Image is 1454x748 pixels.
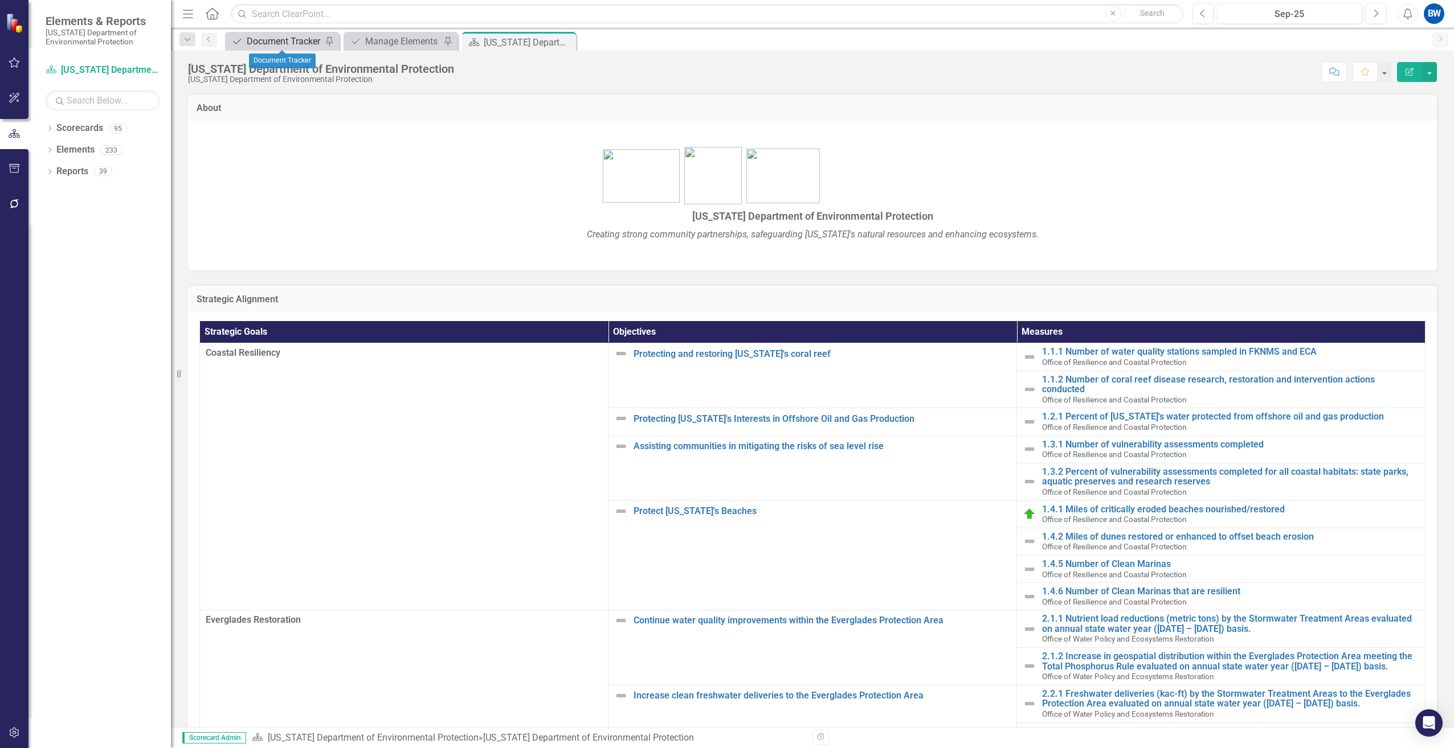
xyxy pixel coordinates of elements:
img: Not Defined [1023,622,1036,636]
a: Protecting [US_STATE]'s Interests in Offshore Oil and Gas Production [634,414,1011,424]
img: Routing [1023,507,1036,521]
div: [US_STATE] Department of Environmental Protection [188,75,454,84]
img: Not Defined [1023,535,1036,548]
div: Manage Elements [365,34,440,48]
td: Double-Click to Edit Right Click for Context Menu [1017,685,1426,722]
a: Document Tracker [228,34,322,48]
img: Not Defined [1023,562,1036,576]
td: Double-Click to Edit Right Click for Context Menu [608,343,1017,408]
a: Continue water quality improvements within the Everglades Protection Area [634,615,1011,626]
img: FL-DEP-LOGO-color-sam%20v4.jpg [684,147,742,204]
a: Assisting communities in mitigating the risks of sea level rise [634,441,1011,451]
a: [US_STATE] Department of Environmental Protection [46,64,160,77]
button: Search [1124,6,1181,22]
div: [US_STATE] Department of Environmental Protection [188,63,454,75]
a: Protecting and restoring [US_STATE]'s coral reef [634,349,1011,359]
td: Double-Click to Edit Right Click for Context Menu [1017,463,1426,500]
td: Double-Click to Edit Right Click for Context Menu [608,408,1017,435]
img: Not Defined [1023,383,1036,396]
a: Elements [56,143,95,157]
td: Double-Click to Edit Right Click for Context Menu [608,610,1017,685]
img: Not Defined [614,412,628,425]
td: Double-Click to Edit Right Click for Context Menu [608,435,1017,500]
a: 1.4.1 Miles of critically eroded beaches nourished/restored [1042,504,1419,515]
a: 1.4.2 Miles of dunes restored or enhanced to offset beach erosion [1042,532,1419,542]
span: Office of Resilience and Coastal Protection [1042,597,1187,606]
div: » [252,731,804,745]
a: 2.2.1 Freshwater deliveries (kac-ft) by the Stormwater Treatment Areas to the Everglades Protecti... [1042,689,1419,709]
div: Open Intercom Messenger [1415,709,1443,737]
a: 1.3.1 Number of vulnerability assessments completed [1042,439,1419,450]
img: Not Defined [1023,659,1036,673]
span: Office of Resilience and Coastal Protection [1042,487,1187,496]
img: Not Defined [1023,442,1036,456]
img: Not Defined [1023,697,1036,710]
td: Double-Click to Edit Right Click for Context Menu [1017,408,1426,435]
small: [US_STATE] Department of Environmental Protection [46,28,160,47]
img: bird1.png [746,149,820,203]
a: 2.2.2 Freshwater deliveries (kac-ft) from the Water Conservation Areas to the [GEOGRAPHIC_DATA] e... [1042,726,1419,746]
td: Double-Click to Edit Right Click for Context Menu [1017,555,1426,582]
a: 1.2.1 Percent of [US_STATE]'s water protected from offshore oil and gas production [1042,412,1419,422]
span: Office of Water Policy and Ecosystems Restoration [1042,672,1214,681]
img: ClearPoint Strategy [6,13,26,33]
td: Double-Click to Edit Right Click for Context Menu [1017,343,1426,371]
span: Search [1140,9,1165,18]
div: [US_STATE] Department of Environmental Protection [484,35,573,50]
td: Double-Click to Edit Right Click for Context Menu [1017,435,1426,463]
a: 1.1.2 Number of coral reef disease research, restoration and intervention actions conducted [1042,375,1419,394]
span: Office of Water Policy and Ecosystems Restoration [1042,709,1214,718]
td: Double-Click to Edit Right Click for Context Menu [1017,528,1426,555]
a: [US_STATE] Department of Environmental Protection [268,732,479,743]
a: Scorecards [56,122,103,135]
div: 233 [100,145,122,155]
img: Not Defined [1023,475,1036,488]
img: bhsp1.png [603,149,680,203]
div: Document Tracker [249,54,316,68]
div: 95 [109,124,127,133]
td: Double-Click to Edit [200,343,608,610]
span: [US_STATE] Department of Environmental Protection [692,210,933,222]
img: Not Defined [1023,415,1036,429]
td: Double-Click to Edit Right Click for Context Menu [1017,648,1426,685]
a: 1.3.2 Percent of vulnerability assessments completed for all coastal habitats: state parks, aquat... [1042,467,1419,487]
h3: Strategic Alignment [197,294,1428,305]
a: Protect [US_STATE]'s Beaches [634,506,1011,516]
div: Sep-25 [1221,7,1358,21]
a: Manage Elements [346,34,440,48]
button: BW [1424,3,1444,24]
a: 1.1.1 Number of water quality stations sampled in FKNMS and ECA [1042,347,1419,357]
em: Creating strong community partnerships, safeguarding [US_STATE]'s natural resources and enhancing... [587,229,1039,240]
td: Double-Click to Edit Right Click for Context Menu [1017,610,1426,648]
input: Search ClearPoint... [231,4,1184,24]
img: Not Defined [614,689,628,702]
button: Sep-25 [1217,3,1362,24]
span: Office of Resilience and Coastal Protection [1042,515,1187,524]
a: 1.4.6 Number of Clean Marinas that are resilient [1042,586,1419,597]
input: Search Below... [46,91,160,110]
td: Double-Click to Edit Right Click for Context Menu [1017,583,1426,610]
span: Office of Resilience and Coastal Protection [1042,570,1187,579]
span: Office of Resilience and Coastal Protection [1042,542,1187,551]
span: Office of Resilience and Coastal Protection [1042,357,1187,367]
td: Double-Click to Edit Right Click for Context Menu [608,500,1017,610]
span: Office of Resilience and Coastal Protection [1042,450,1187,459]
a: 2.1.1 Nutrient load reductions (metric tons) by the Stormwater Treatment Areas evaluated on annua... [1042,614,1419,634]
img: Not Defined [614,439,628,453]
img: Not Defined [1023,350,1036,364]
div: Document Tracker [247,34,322,48]
span: Office of Resilience and Coastal Protection [1042,395,1187,404]
a: Increase clean freshwater deliveries to the Everglades Protection Area [634,691,1011,701]
img: Not Defined [1023,590,1036,603]
span: Everglades Restoration [206,614,602,627]
span: Office of Resilience and Coastal Protection [1042,422,1187,431]
img: Not Defined [614,504,628,518]
img: Not Defined [614,614,628,627]
a: 2.1.2 Increase in geospatial distribution within the Everglades Protection Area meeting the Total... [1042,651,1419,671]
img: Not Defined [614,347,628,360]
td: Double-Click to Edit Right Click for Context Menu [1017,500,1426,528]
span: Scorecard Admin [182,732,246,743]
a: 1.4.5 Number of Clean Marinas [1042,559,1419,569]
span: Office of Water Policy and Ecosystems Restoration [1042,634,1214,643]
